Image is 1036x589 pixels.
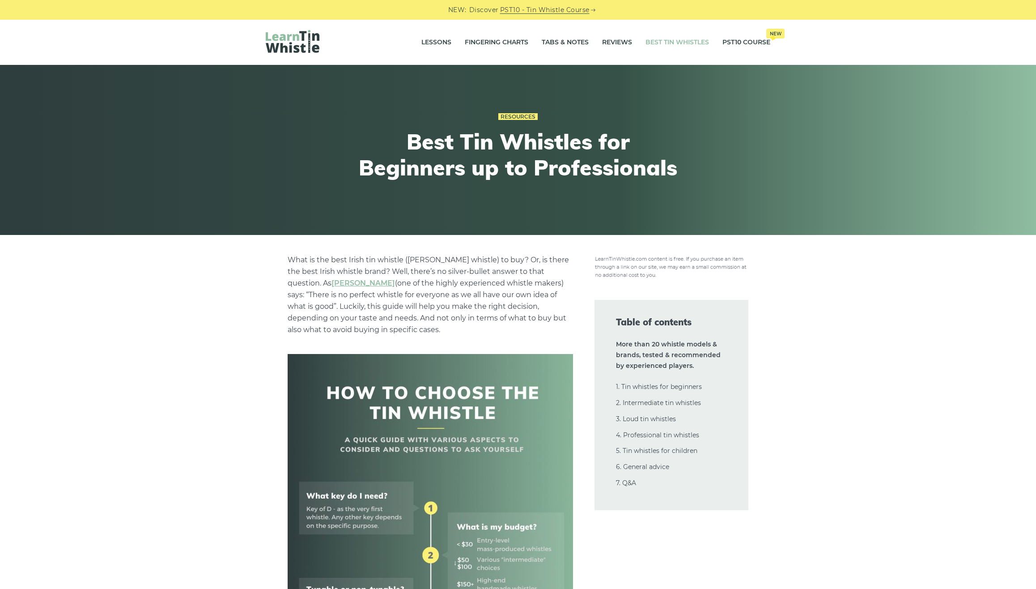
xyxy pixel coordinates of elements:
[353,129,683,180] h1: Best Tin Whistles for Beginners up to Professionals
[722,31,770,54] a: PST10 CourseNew
[288,254,573,336] p: What is the best Irish tin whistle ([PERSON_NAME] whistle) to buy? Or, is there the best Irish wh...
[421,31,451,54] a: Lessons
[266,30,319,53] img: LearnTinWhistle.com
[766,29,785,38] span: New
[616,316,727,329] span: Table of contents
[331,279,395,287] a: undefined (opens in a new tab)
[616,340,721,370] strong: More than 20 whistle models & brands, tested & recommended by experienced players.
[542,31,589,54] a: Tabs & Notes
[616,383,702,391] a: 1. Tin whistles for beginners
[594,254,748,278] img: disclosure
[602,31,632,54] a: Reviews
[616,431,699,439] a: 4. Professional tin whistles
[465,31,528,54] a: Fingering Charts
[616,415,676,423] a: 3. Loud tin whistles
[616,479,636,487] a: 7. Q&A
[616,399,701,407] a: 2. Intermediate tin whistles
[498,113,538,120] a: Resources
[645,31,709,54] a: Best Tin Whistles
[616,447,697,455] a: 5. Tin whistles for children
[616,463,669,471] a: 6. General advice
